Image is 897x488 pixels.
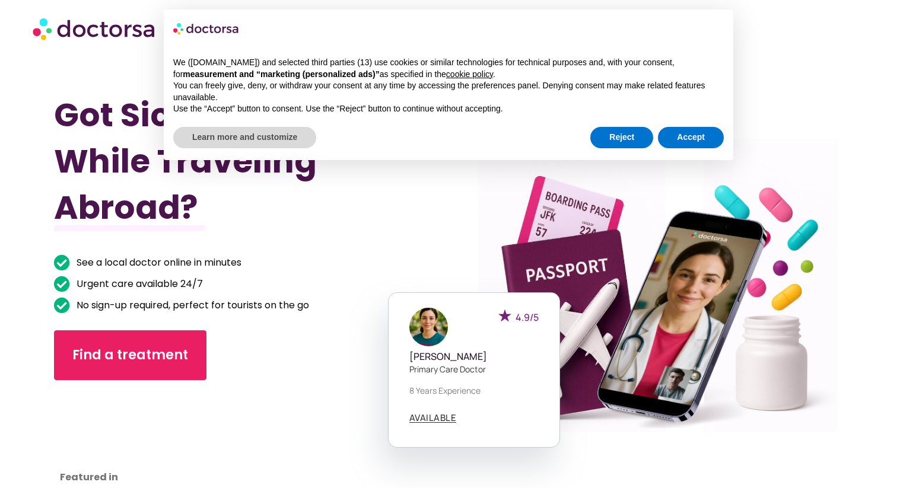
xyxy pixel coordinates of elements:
span: 4.9/5 [516,311,539,324]
button: Learn more and customize [173,127,316,148]
span: Find a treatment [72,346,188,365]
strong: measurement and “marketing (personalized ads)” [183,69,379,79]
h1: Got Sick While Traveling Abroad? [54,92,390,231]
iframe: Customer reviews powered by Trustpilot [60,398,167,487]
strong: Featured in [60,470,118,484]
span: No sign-up required, perfect for tourists on the go [74,297,309,314]
button: Accept [658,127,724,148]
span: Urgent care available 24/7 [74,276,203,292]
a: Find a treatment [54,330,206,380]
a: AVAILABLE [409,413,457,423]
p: Primary care doctor [409,363,539,375]
p: Use the “Accept” button to consent. Use the “Reject” button to continue without accepting. [173,103,724,115]
a: cookie policy [446,69,493,79]
img: logo [173,19,240,38]
span: See a local doctor online in minutes [74,254,241,271]
p: We ([DOMAIN_NAME]) and selected third parties (13) use cookies or similar technologies for techni... [173,57,724,80]
h5: [PERSON_NAME] [409,351,539,362]
span: AVAILABLE [409,413,457,422]
button: Reject [590,127,653,148]
p: You can freely give, deny, or withdraw your consent at any time by accessing the preferences pane... [173,80,724,103]
p: 8 years experience [409,384,539,397]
